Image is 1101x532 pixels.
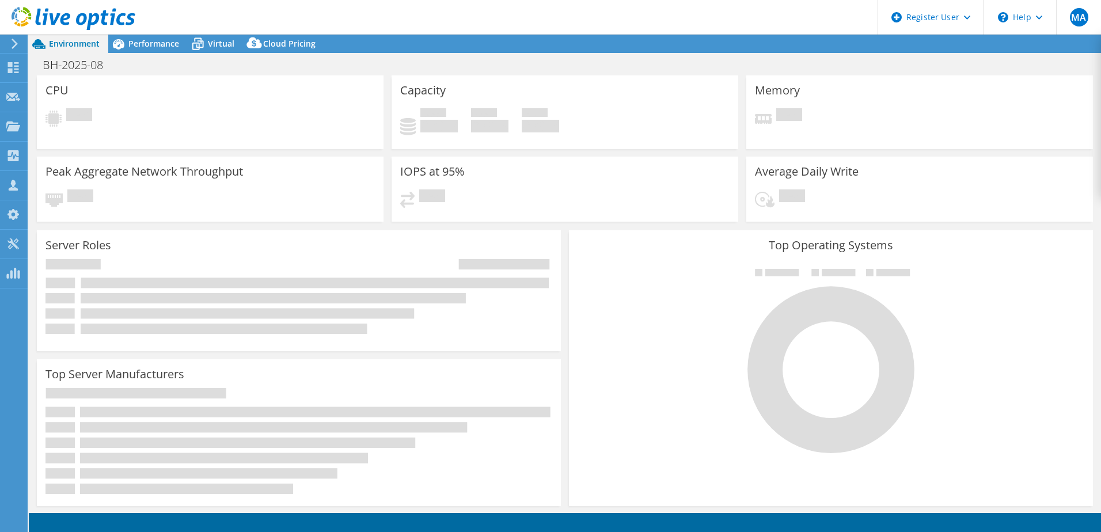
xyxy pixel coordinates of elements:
[1070,8,1088,26] span: MA
[208,38,234,49] span: Virtual
[779,189,805,205] span: Pending
[471,108,497,120] span: Free
[37,59,121,71] h1: BH-2025-08
[49,38,100,49] span: Environment
[45,165,243,178] h3: Peak Aggregate Network Throughput
[471,120,508,132] h4: 0 GiB
[67,189,93,205] span: Pending
[578,239,1084,252] h3: Top Operating Systems
[755,165,859,178] h3: Average Daily Write
[400,84,446,97] h3: Capacity
[263,38,316,49] span: Cloud Pricing
[419,189,445,205] span: Pending
[45,84,69,97] h3: CPU
[45,239,111,252] h3: Server Roles
[998,12,1008,22] svg: \n
[522,108,548,120] span: Total
[128,38,179,49] span: Performance
[776,108,802,124] span: Pending
[420,120,458,132] h4: 0 GiB
[522,120,559,132] h4: 0 GiB
[400,165,465,178] h3: IOPS at 95%
[420,108,446,120] span: Used
[45,368,184,381] h3: Top Server Manufacturers
[66,108,92,124] span: Pending
[755,84,800,97] h3: Memory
